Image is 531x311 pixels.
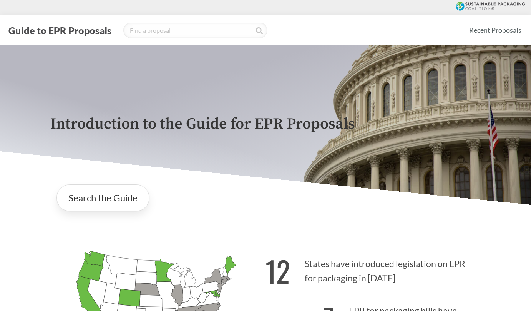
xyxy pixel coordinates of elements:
[56,184,149,211] a: Search the Guide
[466,22,525,39] a: Recent Proposals
[50,115,481,133] p: Introduction to the Guide for EPR Proposals
[123,23,267,38] input: Find a proposal
[265,245,481,293] p: States have introduced legislation on EPR for packaging in [DATE]
[265,249,290,292] strong: 12
[6,24,114,37] button: Guide to EPR Proposals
